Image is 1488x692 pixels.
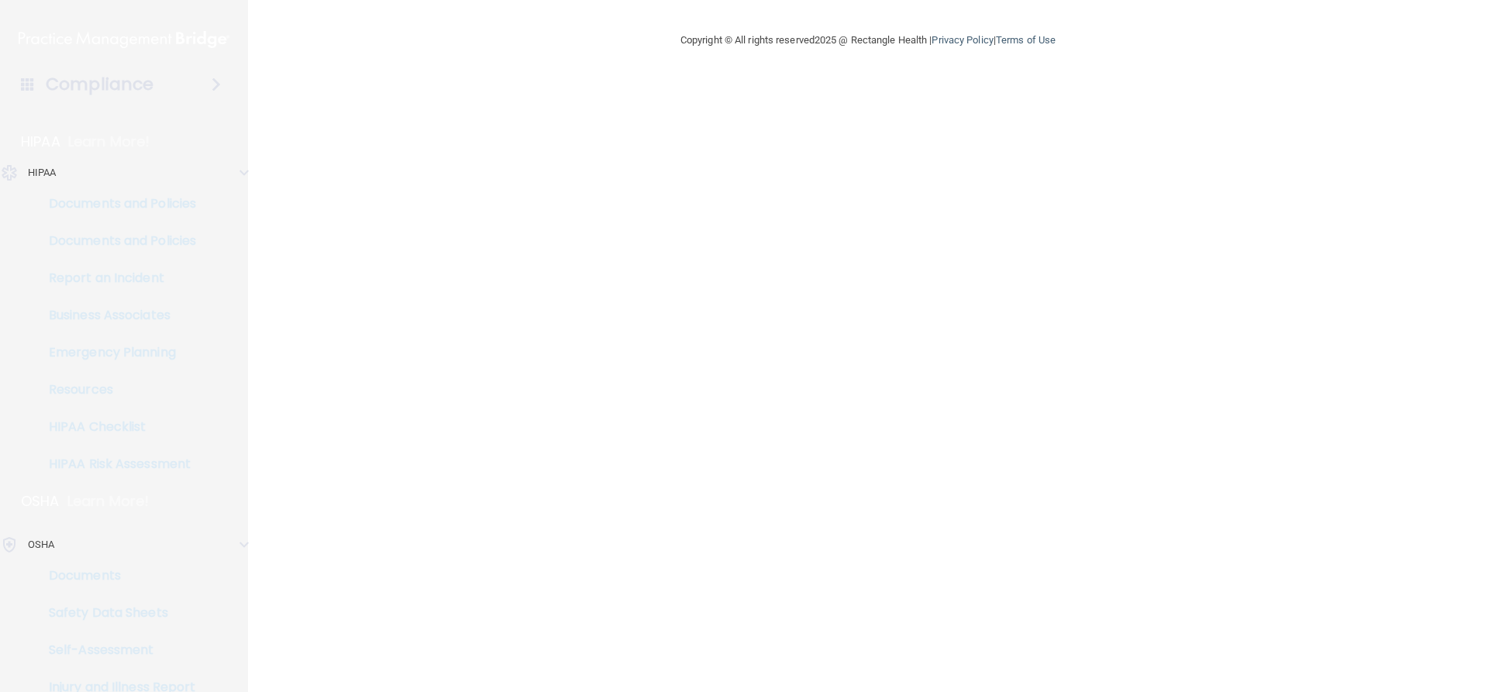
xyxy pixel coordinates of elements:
img: PMB logo [19,24,229,55]
p: Documents and Policies [10,196,222,212]
h4: Compliance [46,74,153,95]
p: HIPAA Checklist [10,419,222,435]
p: OSHA [21,492,60,511]
p: Documents [10,568,222,584]
p: HIPAA [28,164,57,182]
p: Learn More! [68,133,150,151]
p: Documents and Policies [10,233,222,249]
p: Safety Data Sheets [10,605,222,621]
a: Terms of Use [996,34,1056,46]
a: Privacy Policy [932,34,993,46]
p: Self-Assessment [10,642,222,658]
p: Report an Incident [10,270,222,286]
p: OSHA [28,535,54,554]
p: HIPAA [21,133,60,151]
div: Copyright © All rights reserved 2025 @ Rectangle Health | | [585,15,1151,65]
p: Resources [10,382,222,398]
p: HIPAA Risk Assessment [10,456,222,472]
p: Business Associates [10,308,222,323]
p: Learn More! [67,492,150,511]
p: Emergency Planning [10,345,222,360]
